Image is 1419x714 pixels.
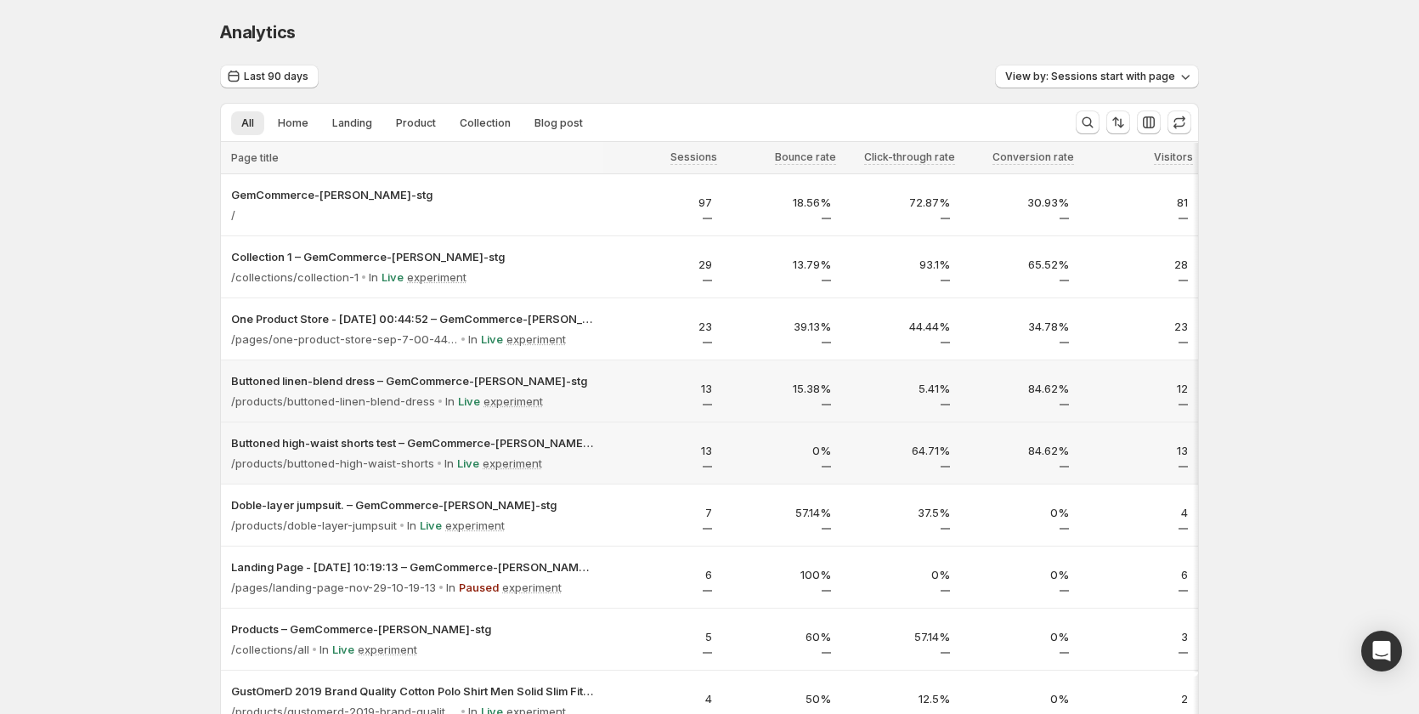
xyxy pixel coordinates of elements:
p: Live [458,393,480,410]
p: Paused [459,579,499,596]
span: Visitors [1154,150,1193,164]
button: Products – GemCommerce-[PERSON_NAME]-stg [231,620,593,637]
button: One Product Store - [DATE] 00:44:52 – GemCommerce-[PERSON_NAME]-stg [231,310,593,327]
button: View by: Sessions start with page [995,65,1199,88]
p: Live [332,641,354,658]
p: 57.14% [732,504,831,521]
p: 5.41% [851,380,950,397]
p: 5 [613,628,712,645]
p: 81 [1089,194,1188,211]
p: experiment [483,393,543,410]
p: In [468,331,478,348]
p: 18.56% [732,194,831,211]
button: Buttoned high-waist shorts test – GemCommerce-[PERSON_NAME]-stg [231,434,593,451]
button: GemCommerce-[PERSON_NAME]-stg [231,186,593,203]
p: In [407,517,416,534]
p: 13 [613,442,712,459]
button: Collection 1 – GemCommerce-[PERSON_NAME]-stg [231,248,593,265]
p: 0% [970,690,1069,707]
p: 39.13% [732,318,831,335]
button: Buttoned linen-blend dress – GemCommerce-[PERSON_NAME]-stg [231,372,593,389]
p: 7 [613,504,712,521]
p: 50% [732,690,831,707]
p: 57.14% [851,628,950,645]
p: experiment [445,517,505,534]
p: 30.93% [970,194,1069,211]
p: 0% [732,442,831,459]
p: 60% [732,628,831,645]
button: Sort the results [1106,110,1130,134]
p: 0% [970,566,1069,583]
p: 29 [613,256,712,273]
p: 64.71% [851,442,950,459]
p: 15.38% [732,380,831,397]
p: Live [420,517,442,534]
p: 23 [1089,318,1188,335]
p: /collections/collection-1 [231,269,359,286]
p: 23 [613,318,712,335]
p: Live [481,331,503,348]
p: experiment [358,641,417,658]
span: Analytics [220,22,296,42]
p: 93.1% [851,256,950,273]
p: 0% [851,566,950,583]
p: 84.62% [970,442,1069,459]
p: 6 [613,566,712,583]
p: 13 [613,380,712,397]
p: 44.44% [851,318,950,335]
button: Last 90 days [220,65,319,88]
span: Blog post [534,116,583,130]
p: /pages/landing-page-nov-29-10-19-13 [231,579,436,596]
p: Live [382,269,404,286]
p: 0% [970,504,1069,521]
p: / [231,207,235,224]
span: Home [278,116,308,130]
p: 0% [970,628,1069,645]
p: 3 [1089,628,1188,645]
p: 72.87% [851,194,950,211]
p: /pages/one-product-store-sep-7-00-44-52 [231,331,458,348]
p: 100% [732,566,831,583]
p: /products/buttoned-linen-blend-dress [231,393,435,410]
span: Bounce rate [775,150,836,164]
button: Landing Page - [DATE] 10:19:13 – GemCommerce-[PERSON_NAME]-stg [231,558,593,575]
p: 4 [613,690,712,707]
span: Page title [231,151,279,165]
p: /products/doble-layer-jumpsuit [231,517,397,534]
p: 12 [1089,380,1188,397]
p: /products/buttoned-high-waist-shorts [231,455,434,472]
p: 2 [1089,690,1188,707]
p: experiment [483,455,542,472]
p: In [446,579,455,596]
p: 6 [1089,566,1188,583]
p: 13 [1089,442,1188,459]
p: 28 [1089,256,1188,273]
span: Click-through rate [864,150,955,164]
span: Last 90 days [244,70,308,83]
p: 84.62% [970,380,1069,397]
button: Search and filter results [1076,110,1100,134]
p: In [319,641,329,658]
span: Product [396,116,436,130]
div: Open Intercom Messenger [1361,631,1402,671]
button: GustOmerD 2019 Brand Quality Cotton Polo Shirt Men Solid Slim Fit Shor – GemCommerce-[PERSON_NAME... [231,683,593,700]
p: experiment [407,269,466,286]
span: Landing [332,116,372,130]
p: 65.52% [970,256,1069,273]
span: Conversion rate [992,150,1074,164]
span: Sessions [670,150,717,164]
button: Doble-layer jumpsuit. – GemCommerce-[PERSON_NAME]-stg [231,496,593,513]
p: 97 [613,194,712,211]
p: In [445,393,455,410]
p: 34.78% [970,318,1069,335]
span: All [241,116,254,130]
p: 13.79% [732,256,831,273]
